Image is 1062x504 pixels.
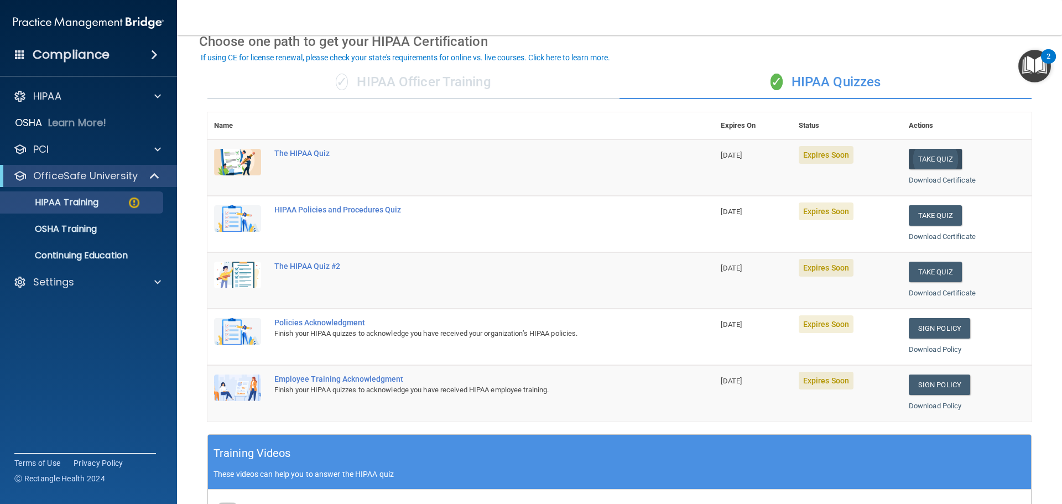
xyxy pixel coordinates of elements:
h4: Compliance [33,47,110,63]
p: OSHA Training [7,224,97,235]
th: Name [207,112,268,139]
span: ✓ [771,74,783,90]
div: 2 [1047,56,1050,71]
th: Actions [902,112,1032,139]
a: Sign Policy [909,375,970,395]
p: HIPAA Training [7,197,98,208]
th: Status [792,112,902,139]
div: HIPAA Quizzes [619,66,1032,99]
p: PCI [33,143,49,156]
span: Expires Soon [799,146,853,164]
button: Take Quiz [909,262,962,282]
a: OfficeSafe University [13,169,160,183]
iframe: Drift Widget Chat Controller [871,425,1049,470]
button: Open Resource Center, 2 new notifications [1018,50,1051,82]
span: Expires Soon [799,202,853,220]
a: Download Policy [909,402,962,410]
button: If using CE for license renewal, please check your state's requirements for online vs. live cours... [199,52,612,63]
p: OSHA [15,116,43,129]
div: If using CE for license renewal, please check your state's requirements for online vs. live cours... [201,54,610,61]
span: [DATE] [721,151,742,159]
div: Employee Training Acknowledgment [274,375,659,383]
span: Expires Soon [799,315,853,333]
button: Take Quiz [909,149,962,169]
a: Sign Policy [909,318,970,339]
p: These videos can help you to answer the HIPAA quiz [214,470,1025,479]
div: Choose one path to get your HIPAA Certification [199,25,1040,58]
div: Finish your HIPAA quizzes to acknowledge you have received your organization’s HIPAA policies. [274,327,659,340]
span: [DATE] [721,377,742,385]
div: Finish your HIPAA quizzes to acknowledge you have received HIPAA employee training. [274,383,659,397]
span: Expires Soon [799,259,853,277]
a: Download Certificate [909,232,976,241]
button: Take Quiz [909,205,962,226]
th: Expires On [714,112,792,139]
p: Settings [33,276,74,289]
div: The HIPAA Quiz [274,149,659,158]
a: Download Certificate [909,176,976,184]
span: Expires Soon [799,372,853,389]
h5: Training Videos [214,444,291,463]
p: Continuing Education [7,250,158,261]
a: Settings [13,276,161,289]
div: Policies Acknowledgment [274,318,659,327]
span: [DATE] [721,320,742,329]
div: HIPAA Policies and Procedures Quiz [274,205,659,214]
img: warning-circle.0cc9ac19.png [127,196,141,210]
span: Ⓒ Rectangle Health 2024 [14,473,105,484]
p: HIPAA [33,90,61,103]
a: Terms of Use [14,458,60,469]
a: HIPAA [13,90,161,103]
p: Learn More! [48,116,107,129]
div: HIPAA Officer Training [207,66,619,99]
div: The HIPAA Quiz #2 [274,262,659,271]
span: ✓ [336,74,348,90]
a: Download Certificate [909,289,976,297]
a: Privacy Policy [74,458,123,469]
span: [DATE] [721,207,742,216]
a: PCI [13,143,161,156]
img: PMB logo [13,12,164,34]
span: [DATE] [721,264,742,272]
p: OfficeSafe University [33,169,138,183]
a: Download Policy [909,345,962,354]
